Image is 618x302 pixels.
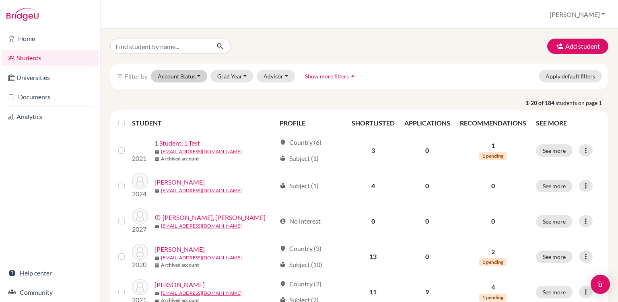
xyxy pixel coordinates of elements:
p: 2021 [132,154,148,163]
td: 4 [347,168,400,203]
img: Bridge-U [6,8,39,21]
span: 1 pending [479,258,507,266]
span: mail [154,150,159,154]
button: Advisor [257,70,295,82]
span: local_library [280,261,286,268]
button: See more [536,286,573,298]
th: SHORTLISTED [347,113,400,133]
a: [EMAIL_ADDRESS][DOMAIN_NAME] [161,187,242,194]
span: error_outline [154,214,163,221]
span: mail [154,189,159,193]
td: 0 [400,133,455,168]
span: Filter by [125,72,148,80]
span: mail [154,291,159,296]
a: Help center [2,265,99,281]
span: Show more filters [305,73,349,80]
p: 1 [460,141,526,150]
span: location_on [280,245,286,252]
a: [PERSON_NAME], [PERSON_NAME] [163,213,266,222]
p: 2 [460,247,526,257]
div: Subject (10) [280,260,322,269]
b: Archived account [161,261,199,269]
a: [PERSON_NAME] [154,280,205,290]
button: See more [536,144,573,157]
button: Apply default filters [539,70,602,82]
a: Home [2,31,99,47]
div: Country (3) [280,244,321,253]
a: 1 Student, 1 Test [154,138,200,148]
a: [EMAIL_ADDRESS][DOMAIN_NAME] [161,222,242,230]
a: Community [2,284,99,300]
img: Abou Hamya, Habib [132,208,148,224]
div: Open Intercom Messenger [591,275,610,294]
div: Country (6) [280,138,321,147]
button: See more [536,180,573,192]
td: 0 [400,203,455,239]
p: 2027 [132,224,148,234]
td: 0 [347,203,400,239]
a: Documents [2,89,99,105]
span: students on page 1 [556,99,608,107]
span: local_library [280,155,286,162]
span: mail [154,224,159,229]
input: Find student by name... [110,39,210,54]
i: filter_list [117,73,123,79]
a: Universities [2,70,99,86]
span: local_library [280,183,286,189]
span: mail [154,256,159,261]
i: arrow_drop_up [349,72,357,80]
td: 13 [347,239,400,274]
span: location_on [280,281,286,287]
a: [EMAIL_ADDRESS][DOMAIN_NAME] [161,148,242,155]
span: location_on [280,139,286,146]
span: 1 pending [479,294,507,302]
span: inventory_2 [154,263,159,268]
div: Subject (1) [280,181,319,191]
td: 0 [400,168,455,203]
th: STUDENT [132,113,275,133]
p: 0 [460,181,526,191]
img: Abou Nassif, Maya [132,279,148,295]
a: [PERSON_NAME] [154,177,205,187]
th: SEE MORE [531,113,605,133]
th: APPLICATIONS [400,113,455,133]
div: Subject (1) [280,154,319,163]
b: Archived account [161,155,199,162]
a: [PERSON_NAME] [154,244,205,254]
button: See more [536,215,573,228]
td: 3 [347,133,400,168]
p: 4 [460,282,526,292]
a: Students [2,50,99,66]
button: See more [536,251,573,263]
a: [EMAIL_ADDRESS][DOMAIN_NAME] [161,254,242,261]
p: 2020 [132,260,148,269]
button: Add student [547,39,608,54]
img: 1 Student, 1 Test [132,138,148,154]
a: [EMAIL_ADDRESS][DOMAIN_NAME] [161,290,242,297]
strong: 1-20 of 184 [525,99,556,107]
p: 2024 [132,189,148,199]
button: Grad Year [210,70,254,82]
img: Abou Hamya, Youssef [132,244,148,260]
th: PROFILE [275,113,347,133]
div: Country (2) [280,279,321,289]
button: [PERSON_NAME] [546,7,608,22]
a: Analytics [2,109,99,125]
th: RECOMMENDATIONS [455,113,531,133]
p: 0 [460,216,526,226]
span: inventory_2 [154,157,159,162]
button: Account Status [151,70,207,82]
span: 1 pending [479,152,507,160]
button: Show more filtersarrow_drop_up [298,70,364,82]
span: account_circle [280,218,286,224]
td: 0 [400,239,455,274]
img: Abdallah, Ana [132,173,148,189]
div: No interest [280,216,321,226]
